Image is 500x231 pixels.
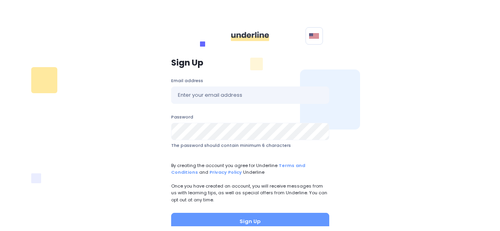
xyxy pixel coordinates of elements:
label: Password [171,113,329,121]
label: Email address [171,77,329,85]
a: Privacy Policy [209,169,242,175]
img: svg+xml;base64,PHN2ZyB4bWxucz0iaHR0cDovL3d3dy53My5vcmcvMjAwMC9zdmciIHhtbG5zOnhsaW5rPSJodHRwOi8vd3... [309,33,319,39]
span: The password should contain minimum 6 characters [171,142,291,148]
a: Terms and Conditions [171,162,305,175]
img: ddgMu+Zv+CXDCfumCWfsmuPlDdRfDDxAd9LAAAAAAElFTkSuQmCC [231,32,269,41]
p: Once you have created an account, you will receive messages from us with learning tips, as well a... [171,183,329,203]
input: Enter your email address [171,86,329,104]
span: By creating the account you agree for Underline and Underline [171,162,329,176]
button: Sign Up [171,213,329,230]
p: Sign Up [171,58,329,68]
